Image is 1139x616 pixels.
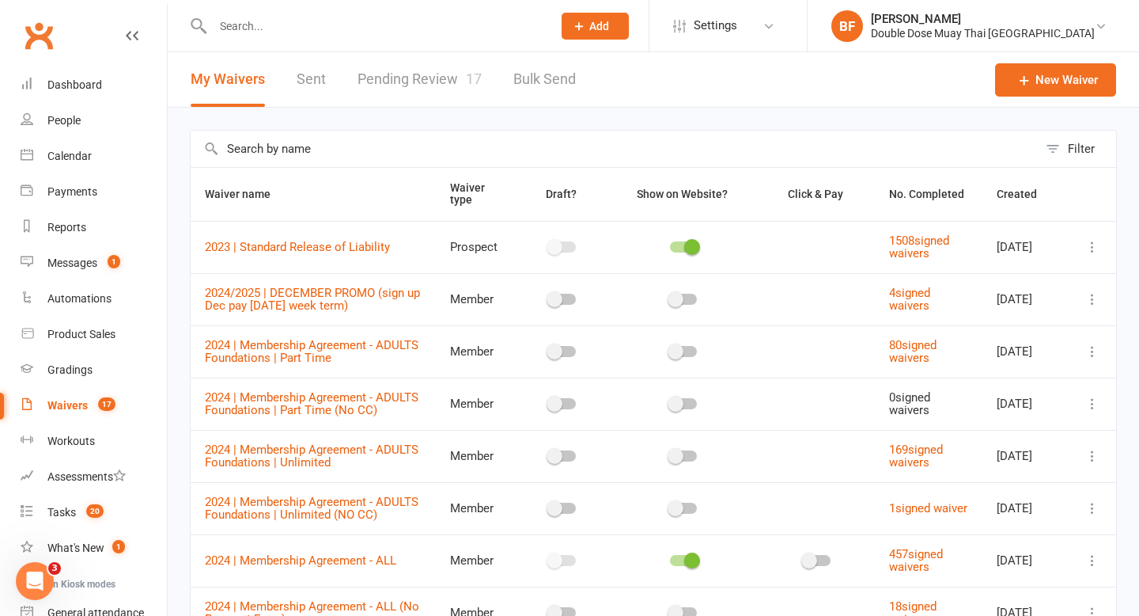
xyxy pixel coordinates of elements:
button: Show on Website? [622,184,745,203]
span: Settings [694,8,737,44]
span: Show on Website? [637,188,728,200]
input: Search... [208,15,541,37]
button: My Waivers [191,52,265,107]
a: Messages 1 [21,245,167,281]
span: 3 [48,562,61,575]
a: Automations [21,281,167,317]
a: Payments [21,174,167,210]
a: Tasks 20 [21,495,167,530]
span: Waiver name [205,188,288,200]
td: Member [436,482,517,534]
a: 2024 | Membership Agreement - ADULTS Foundations | Unlimited (NO CC) [205,495,418,523]
div: Gradings [47,363,93,376]
a: Product Sales [21,317,167,352]
a: Assessments [21,459,167,495]
td: [DATE] [982,534,1069,587]
a: 2024 | Membership Agreement - ALL [205,553,396,568]
a: 2024 | Membership Agreement - ADULTS Foundations | Part Time [205,338,418,366]
a: People [21,103,167,139]
a: Reports [21,210,167,245]
div: BF [831,10,863,42]
a: 1signed waiver [889,501,967,515]
a: New Waiver [995,63,1116,97]
div: Automations [47,292,112,305]
a: Waivers 17 [21,388,167,424]
button: Waiver name [205,184,288,203]
td: Member [436,430,517,482]
div: [PERSON_NAME] [871,12,1095,26]
a: 2024 | Membership Agreement - ADULTS Foundations | Unlimited [205,443,418,470]
a: Gradings [21,352,167,388]
div: What's New [47,542,104,554]
span: Click & Pay [788,188,843,200]
div: Calendar [47,150,92,162]
button: Created [997,184,1054,203]
a: 457signed waivers [889,547,943,575]
td: [DATE] [982,273,1069,325]
input: Search by name [191,131,1038,167]
a: What's New1 [21,530,167,566]
span: Add [589,20,609,32]
div: Workouts [47,435,95,447]
a: 2024/2025 | DECEMBER PROMO (sign up Dec pay [DATE] week term) [205,286,420,314]
a: 1508signed waivers [889,234,949,261]
div: People [47,114,81,127]
a: 4signed waivers [889,286,930,314]
a: 169signed waivers [889,443,943,470]
button: Add [562,13,629,40]
div: Assessments [47,470,126,483]
span: Draft? [546,188,577,200]
div: Waivers [47,399,88,412]
button: Draft? [532,184,594,203]
td: [DATE] [982,378,1069,430]
td: Prospect [436,221,517,273]
td: [DATE] [982,482,1069,534]
a: Clubworx [19,16,59,55]
a: Pending Review17 [358,52,482,107]
div: Reports [47,221,86,234]
div: Messages [47,257,97,269]
td: [DATE] [982,430,1069,482]
div: Dashboard [47,78,102,91]
span: 20 [86,504,104,518]
a: Dashboard [21,67,167,103]
span: 17 [98,397,115,411]
span: 1 [112,540,125,553]
span: Created [997,188,1054,200]
a: 80signed waivers [889,338,937,366]
td: Member [436,378,517,430]
a: 2024 | Membership Agreement - ADULTS Foundations | Part Time (No CC) [205,390,418,418]
button: Filter [1038,131,1116,167]
span: 1 [108,255,120,268]
a: Bulk Send [513,52,576,107]
td: Member [436,273,517,325]
div: Filter [1068,139,1095,158]
iframe: Intercom live chat [16,562,54,600]
td: Member [436,325,517,378]
a: Sent [297,52,326,107]
td: [DATE] [982,221,1069,273]
div: Double Dose Muay Thai [GEOGRAPHIC_DATA] [871,26,1095,40]
td: [DATE] [982,325,1069,378]
th: No. Completed [875,168,982,221]
a: 2023 | Standard Release of Liability [205,240,390,254]
button: Click & Pay [774,184,861,203]
div: Product Sales [47,328,115,340]
div: Tasks [47,506,76,519]
a: Workouts [21,424,167,459]
td: Member [436,534,517,587]
span: 0 signed waivers [889,390,930,418]
span: 17 [466,70,482,87]
a: Calendar [21,139,167,174]
div: Payments [47,185,97,198]
th: Waiver type [436,168,517,221]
